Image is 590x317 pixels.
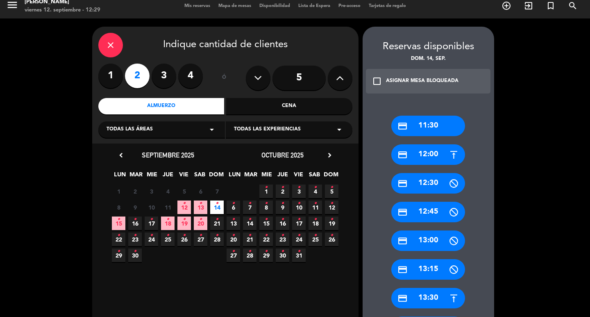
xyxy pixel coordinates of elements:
i: • [281,213,284,226]
span: 24 [145,233,158,246]
span: 7 [243,201,256,214]
span: 21 [243,233,256,246]
i: • [297,197,300,210]
span: 17 [292,217,306,230]
i: • [216,197,218,210]
i: • [281,245,284,258]
span: 27 [227,249,240,262]
i: • [199,229,202,242]
span: 10 [292,201,306,214]
i: search [568,1,578,11]
span: octubre 2025 [261,151,304,159]
span: 7 [210,185,224,198]
div: dom. 14, sep. [363,55,494,63]
i: close [106,40,116,50]
i: • [297,229,300,242]
span: 17 [145,217,158,230]
span: 12 [325,201,338,214]
i: • [330,229,333,242]
span: SAB [308,170,321,183]
span: VIE [177,170,191,183]
div: 13:30 [391,288,465,308]
i: • [281,197,284,210]
i: • [199,213,202,226]
i: • [134,229,136,242]
i: credit_card [397,150,408,160]
span: JUE [276,170,289,183]
span: MIE [260,170,273,183]
i: • [248,245,251,258]
i: • [265,245,268,258]
div: 11:30 [391,116,465,136]
div: Reservas disponibles [363,39,494,55]
div: Cena [226,98,352,114]
span: 10 [145,201,158,214]
span: 28 [243,249,256,262]
span: LUN [228,170,241,183]
span: MAR [129,170,143,183]
span: 21 [210,217,224,230]
i: • [199,197,202,210]
i: • [297,213,300,226]
span: 22 [259,233,273,246]
span: 26 [325,233,338,246]
i: check_box_outline_blank [372,76,382,86]
span: 22 [112,233,125,246]
i: • [183,197,186,210]
span: DOM [324,170,337,183]
i: • [216,213,218,226]
span: 23 [128,233,142,246]
label: 3 [152,64,176,88]
span: MIE [145,170,159,183]
div: 12:00 [391,144,465,165]
span: 15 [259,217,273,230]
span: 6 [194,185,207,198]
i: • [248,213,251,226]
span: 11 [161,201,175,214]
i: • [183,229,186,242]
span: 8 [112,201,125,214]
i: • [117,213,120,226]
span: 14 [210,201,224,214]
span: SAB [193,170,206,183]
span: 20 [227,233,240,246]
i: chevron_right [325,151,334,160]
span: Disponibilidad [255,4,294,8]
i: credit_card [397,293,408,303]
span: 20 [194,217,207,230]
span: Todas las áreas [107,125,153,134]
span: 3 [145,185,158,198]
i: • [166,213,169,226]
i: • [232,245,235,258]
span: 11 [309,201,322,214]
span: 26 [177,233,191,246]
span: LUN [113,170,127,183]
span: Pre-acceso [334,4,365,8]
i: turned_in_not [546,1,556,11]
i: • [232,229,235,242]
div: viernes 12. septiembre - 12:29 [25,6,100,14]
span: Lista de Espera [294,4,334,8]
i: • [330,197,333,210]
span: JUE [161,170,175,183]
i: • [297,245,300,258]
span: Mis reservas [180,4,214,8]
i: • [265,181,268,194]
i: credit_card [397,178,408,189]
span: 5 [325,185,338,198]
span: 24 [292,233,306,246]
div: ó [211,64,238,92]
i: • [314,197,317,210]
span: MAR [244,170,257,183]
i: arrow_drop_down [207,125,217,135]
i: credit_card [397,236,408,246]
span: 1 [259,185,273,198]
span: DOM [209,170,222,183]
div: Almuerzo [98,98,225,114]
div: 12:30 [391,173,465,194]
span: 18 [161,217,175,230]
i: arrow_drop_down [334,125,344,135]
span: 25 [309,233,322,246]
span: 16 [128,217,142,230]
span: 2 [276,185,289,198]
